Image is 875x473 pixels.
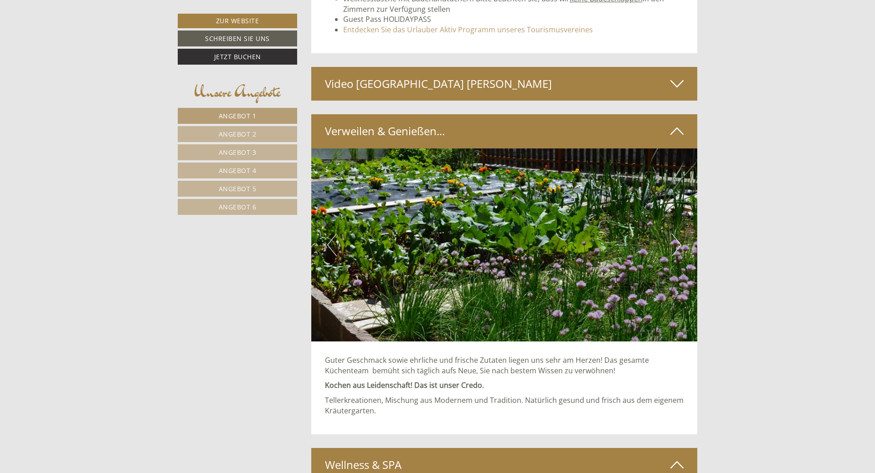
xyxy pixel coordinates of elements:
button: Next [672,234,681,256]
span: Angebot 1 [219,112,257,120]
div: Unsere Angebote [178,81,297,103]
strong: Kochen aus Leidenschaft! Das ist unser Credo. [325,380,484,390]
div: Guten Tag, wie können wir Ihnen helfen? [7,25,157,52]
a: Entdecken Sie das Urlauber Aktiv Programm unseres Tourismusvereines [343,25,593,35]
span: Angebot 5 [219,184,257,193]
li: Guest Pass HOLIDAYPASS [343,14,684,25]
button: Previous [327,234,337,256]
a: Jetzt buchen [178,49,297,65]
div: Verweilen & Genießen... [311,114,698,148]
p: Tellerkreationen, Mischung aus Modernem und Tradition. Natürlich gesund und frisch aus dem eigene... [325,395,684,416]
a: Schreiben Sie uns [178,31,297,46]
span: Angebot 6 [219,203,257,211]
a: Zur Website [178,14,297,28]
small: 13:30 [14,44,152,51]
div: Video [GEOGRAPHIC_DATA] [PERSON_NAME] [311,67,698,101]
div: [GEOGRAPHIC_DATA] [14,26,152,34]
button: Senden [304,240,359,256]
span: Angebot 2 [219,130,257,138]
div: [DATE] [163,7,196,22]
p: Guter Geschmack sowie ehrliche und frische Zutaten liegen uns sehr am Herzen! Das gesamte Küchent... [325,355,684,376]
span: Angebot 4 [219,166,257,175]
span: Angebot 3 [219,148,257,157]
